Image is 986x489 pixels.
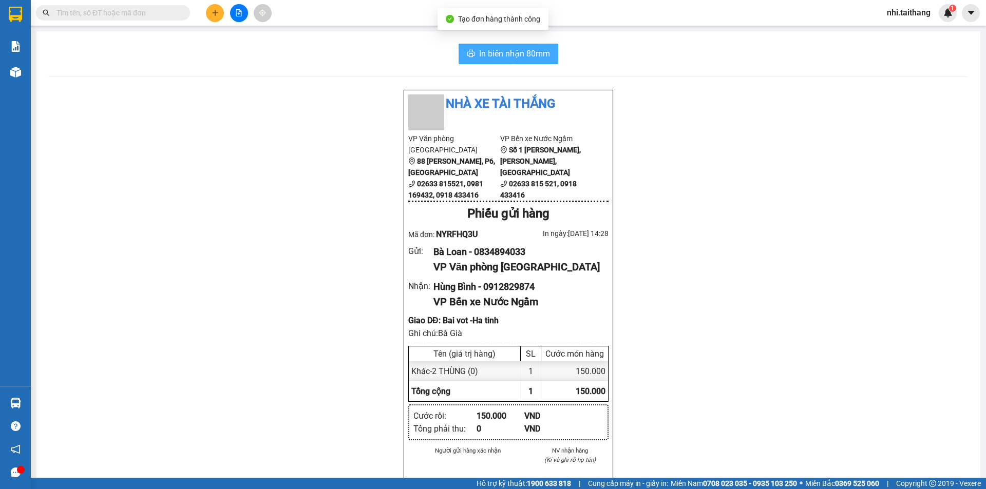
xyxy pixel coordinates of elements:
span: | [579,478,580,489]
span: 1 [951,5,954,12]
i: (Kí và ghi rõ họ tên) [544,456,596,463]
span: message [11,467,21,477]
span: environment [408,158,415,165]
li: Nhà xe Tài Thắng [408,94,609,114]
div: Tổng phải thu : [413,422,477,435]
b: 02633 815521, 0981 169432, 0918 433416 [408,180,483,199]
img: icon-new-feature [943,8,953,17]
span: Cung cấp máy in - giấy in: [588,478,668,489]
span: search [43,9,50,16]
span: notification [11,444,21,454]
li: VP Văn phòng [GEOGRAPHIC_DATA] [408,133,500,155]
span: ⚪️ [800,481,803,485]
div: VP Văn phòng [GEOGRAPHIC_DATA] [433,259,600,275]
div: Gửi : [408,245,433,258]
span: copyright [929,480,936,487]
div: Giao DĐ: Bai vot -Ha tinh [408,314,609,327]
div: Tên (giá trị hàng) [411,349,518,359]
span: nhi.taithang [879,6,939,19]
button: caret-down [962,4,980,22]
div: Hùng Bình - 0912829874 [433,280,600,294]
div: VND [524,422,572,435]
div: 0 [477,422,524,435]
b: 02633 815 521, 0918 433416 [500,180,577,199]
div: Nhận : [408,280,433,292]
div: Phiếu gửi hàng [408,204,609,224]
div: Ghi chú: Bà Già [408,327,609,340]
div: Cước món hàng [544,349,605,359]
sup: 1 [949,5,956,12]
button: file-add [230,4,248,22]
span: caret-down [966,8,976,17]
span: file-add [235,9,242,16]
span: 1 [528,386,533,396]
span: Tổng cộng [411,386,450,396]
span: phone [500,180,507,187]
div: Mã đơn: [408,228,508,241]
span: | [887,478,888,489]
strong: 1900 633 818 [527,479,571,487]
span: 150.000 [576,386,605,396]
span: Miền Nam [671,478,797,489]
span: aim [259,9,266,16]
div: VND [524,409,572,422]
button: printerIn biên nhận 80mm [459,44,558,64]
img: solution-icon [10,41,21,52]
strong: 0369 525 060 [835,479,879,487]
span: Khác - 2 THÙNG (0) [411,366,478,376]
li: VP Bến xe Nước Ngầm [500,133,592,144]
span: printer [467,49,475,59]
div: 150.000 [477,409,524,422]
button: aim [254,4,272,22]
span: environment [500,146,507,153]
img: logo-vxr [9,7,22,22]
span: Hỗ trợ kỹ thuật: [477,478,571,489]
li: Người gửi hàng xác nhận [429,446,506,455]
b: 88 [PERSON_NAME], P6, [GEOGRAPHIC_DATA] [408,157,495,177]
span: plus [212,9,219,16]
button: plus [206,4,224,22]
b: Số 1 [PERSON_NAME], [PERSON_NAME], [GEOGRAPHIC_DATA] [500,146,581,177]
span: In biên nhận 80mm [479,47,550,60]
span: Tạo đơn hàng thành công [458,15,540,23]
div: Cước rồi : [413,409,477,422]
li: NV nhận hàng [531,446,609,455]
img: warehouse-icon [10,398,21,408]
div: 1 [521,361,541,381]
input: Tìm tên, số ĐT hoặc mã đơn [56,7,178,18]
div: In ngày: [DATE] 14:28 [508,228,609,239]
span: phone [408,180,415,187]
strong: 0708 023 035 - 0935 103 250 [703,479,797,487]
div: Bà Loan - 0834894033 [433,245,600,259]
div: 150.000 [541,361,608,381]
span: check-circle [446,15,454,23]
li: [PERSON_NAME] [531,477,609,486]
span: question-circle [11,421,21,431]
div: SL [523,349,538,359]
span: Miền Bắc [805,478,879,489]
div: VP Bến xe Nước Ngầm [433,294,600,310]
img: warehouse-icon [10,67,21,77]
span: NYRFHQ3U [436,229,478,239]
